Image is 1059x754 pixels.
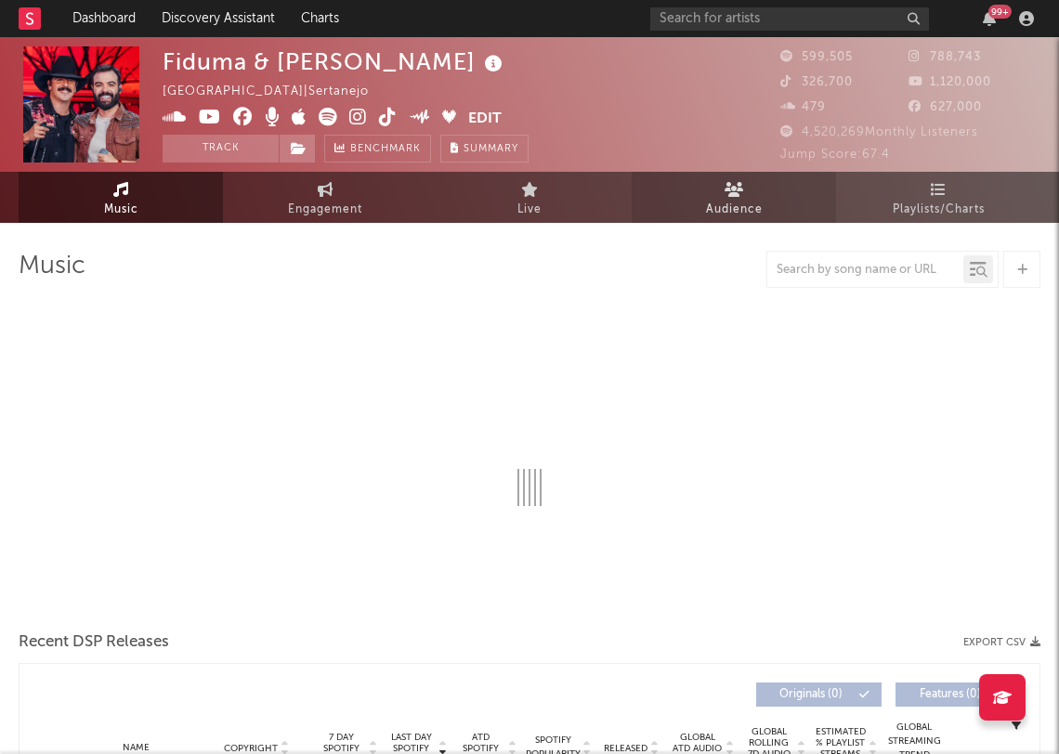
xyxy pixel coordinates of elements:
[780,149,890,161] span: Jump Score: 67.4
[650,7,929,31] input: Search for artists
[768,689,854,700] span: Originals ( 0 )
[767,263,963,278] input: Search by song name or URL
[19,172,223,223] a: Music
[909,51,981,63] span: 788,743
[983,11,996,26] button: 99+
[780,51,853,63] span: 599,505
[756,682,882,707] button: Originals(0)
[440,135,529,162] button: Summary
[893,199,985,221] span: Playlists/Charts
[468,108,502,131] button: Edit
[909,101,982,113] span: 627,000
[836,172,1040,223] a: Playlists/Charts
[517,199,542,221] span: Live
[464,144,518,154] span: Summary
[427,172,632,223] a: Live
[896,682,1021,707] button: Features(0)
[909,76,991,88] span: 1,120,000
[163,46,507,77] div: Fiduma & [PERSON_NAME]
[780,101,826,113] span: 479
[988,5,1012,19] div: 99 +
[163,135,279,162] button: Track
[350,138,421,161] span: Benchmark
[288,199,362,221] span: Engagement
[104,199,138,221] span: Music
[604,743,647,754] span: Released
[324,135,431,162] a: Benchmark
[706,199,763,221] span: Audience
[19,631,169,654] span: Recent DSP Releases
[224,743,278,754] span: Copyright
[163,81,390,103] div: [GEOGRAPHIC_DATA] | Sertanejo
[780,76,853,88] span: 326,700
[632,172,836,223] a: Audience
[223,172,427,223] a: Engagement
[908,689,993,700] span: Features ( 0 )
[963,637,1040,648] button: Export CSV
[780,126,978,138] span: 4,520,269 Monthly Listeners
